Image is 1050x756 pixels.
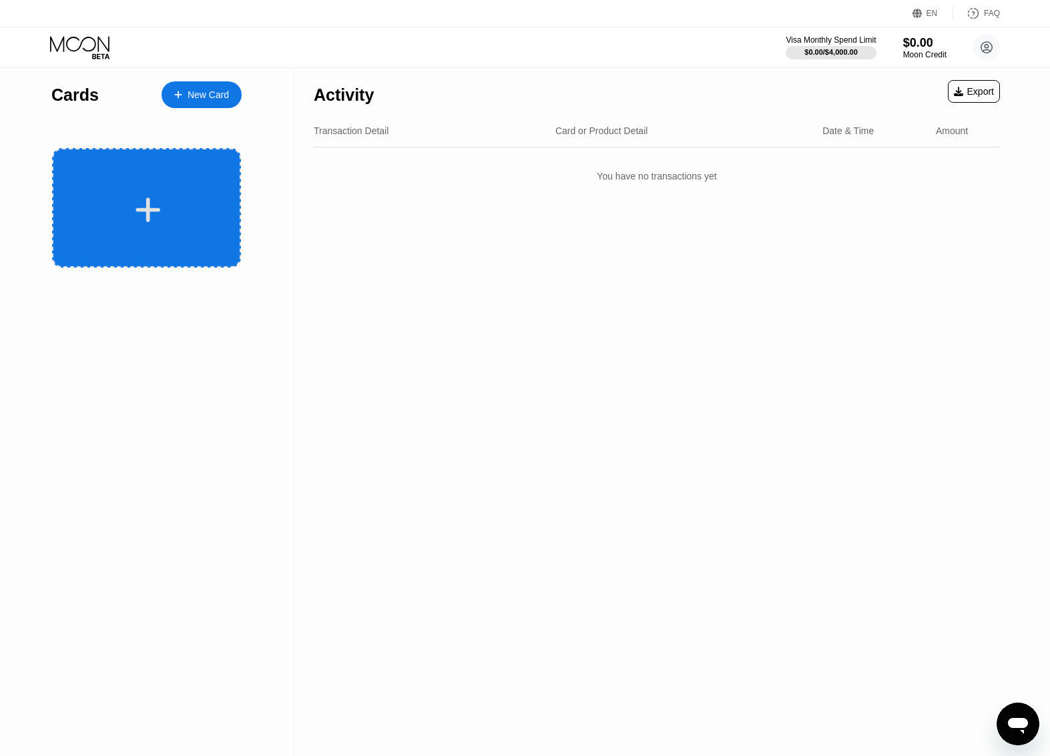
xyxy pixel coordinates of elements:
div: Cards [51,85,99,105]
div: EN [912,7,953,20]
div: Moon Credit [903,50,947,59]
div: Date & Time [822,125,874,136]
div: You have no transactions yet [314,157,1000,195]
div: EN [927,9,938,18]
div: FAQ [953,7,1000,20]
div: Visa Monthly Spend Limit$0.00/$4,000.00 [786,35,876,59]
div: Visa Monthly Spend Limit [786,35,876,45]
div: Transaction Detail [314,125,388,136]
div: $0.00Moon Credit [903,36,947,59]
div: Export [948,80,1000,103]
div: $0.00 [903,36,947,50]
div: FAQ [984,9,1000,18]
div: New Card [162,81,242,108]
div: $0.00 / $4,000.00 [804,48,858,56]
div: Export [954,86,994,97]
div: Activity [314,85,374,105]
div: Card or Product Detail [555,125,648,136]
div: New Card [188,89,229,101]
iframe: Button to launch messaging window, conversation in progress [997,703,1039,745]
div: Amount [936,125,968,136]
